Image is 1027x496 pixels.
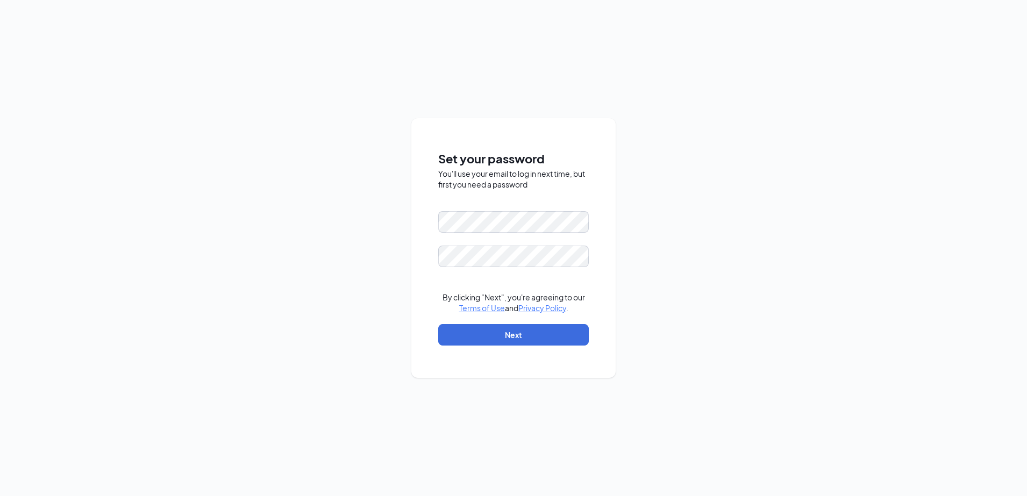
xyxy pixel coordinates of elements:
[518,303,566,313] a: Privacy Policy
[438,149,589,168] span: Set your password
[438,292,589,313] div: By clicking "Next", you're agreeing to our and .
[438,168,589,190] div: You'll use your email to log in next time, but first you need a password
[438,324,589,346] button: Next
[459,303,505,313] a: Terms of Use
